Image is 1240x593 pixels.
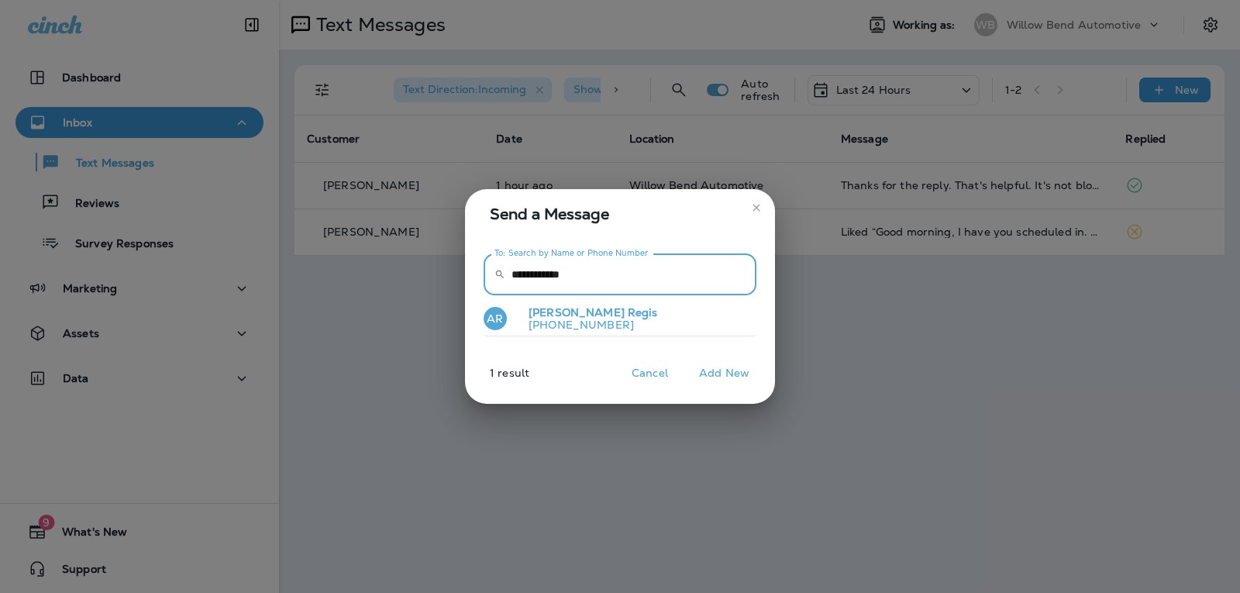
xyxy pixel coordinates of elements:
label: To: Search by Name or Phone Number [494,247,649,259]
p: [PHONE_NUMBER] [516,319,657,331]
span: [PERSON_NAME] [529,305,625,319]
button: AR[PERSON_NAME] Regis[PHONE_NUMBER] [484,302,756,337]
button: close [744,195,769,220]
p: 1 result [459,367,529,391]
span: Regis [628,305,657,319]
button: Cancel [621,361,679,385]
span: Send a Message [490,202,756,226]
div: AR [484,307,507,330]
button: Add New [691,361,757,385]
